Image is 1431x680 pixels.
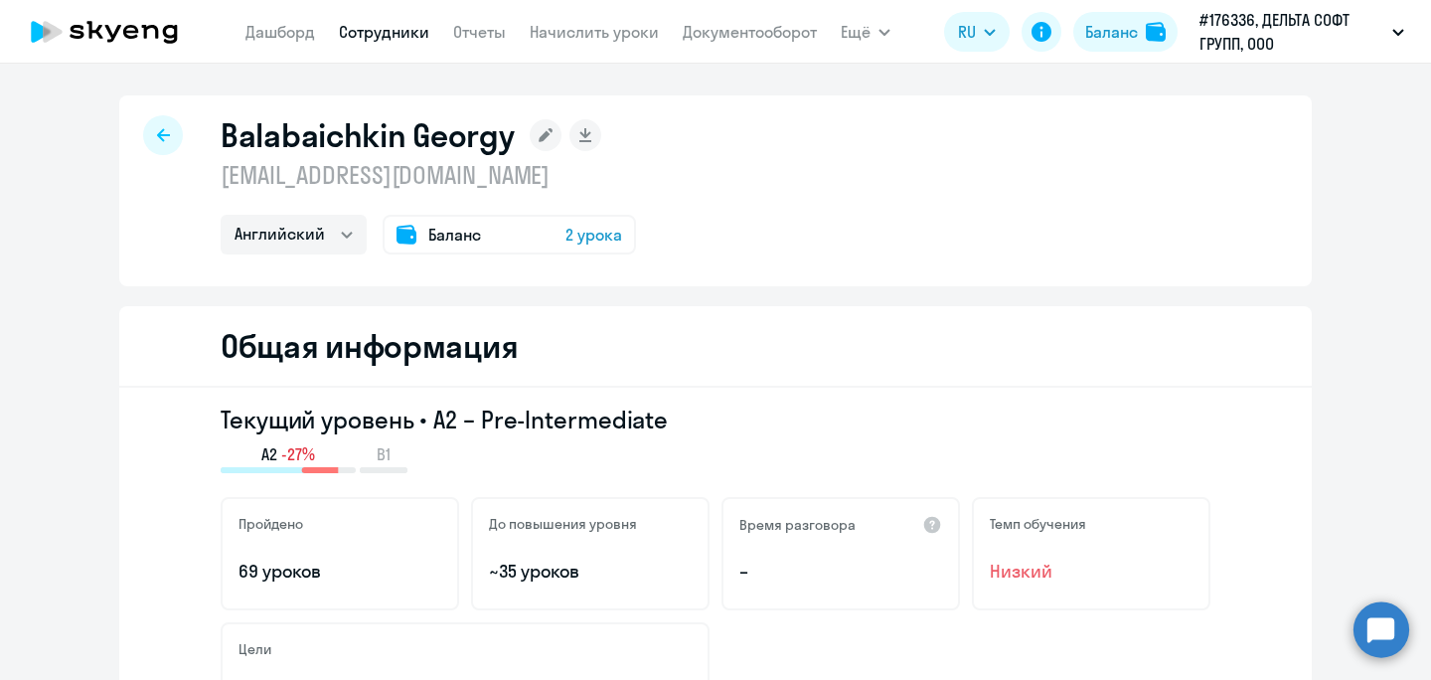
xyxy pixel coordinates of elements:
[221,404,1210,435] h3: Текущий уровень • A2 – Pre-Intermediate
[221,115,514,155] h1: Balabaichkin Georgy
[1146,22,1166,42] img: balance
[489,559,692,585] p: ~35 уроков
[238,515,303,533] h5: Пройдено
[990,515,1086,533] h5: Темп обучения
[1190,8,1414,56] button: #176336, ДЕЛЬТА СОФТ ГРУПП, ООО
[221,159,636,191] p: [EMAIL_ADDRESS][DOMAIN_NAME]
[339,22,429,42] a: Сотрудники
[990,559,1192,585] span: Низкий
[958,20,976,44] span: RU
[428,223,481,247] span: Баланс
[530,22,659,42] a: Начислить уроки
[245,22,315,42] a: Дашборд
[841,12,890,52] button: Ещё
[377,443,391,465] span: B1
[261,443,277,465] span: A2
[944,12,1010,52] button: RU
[489,515,637,533] h5: До повышения уровня
[739,516,856,534] h5: Время разговора
[238,640,271,658] h5: Цели
[1199,8,1384,56] p: #176336, ДЕЛЬТА СОФТ ГРУПП, ООО
[453,22,506,42] a: Отчеты
[1073,12,1178,52] button: Балансbalance
[739,559,942,585] p: –
[683,22,817,42] a: Документооборот
[1085,20,1138,44] div: Баланс
[238,559,441,585] p: 69 уроков
[841,20,871,44] span: Ещё
[565,223,622,247] span: 2 урока
[221,326,518,366] h2: Общая информация
[281,443,315,465] span: -27%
